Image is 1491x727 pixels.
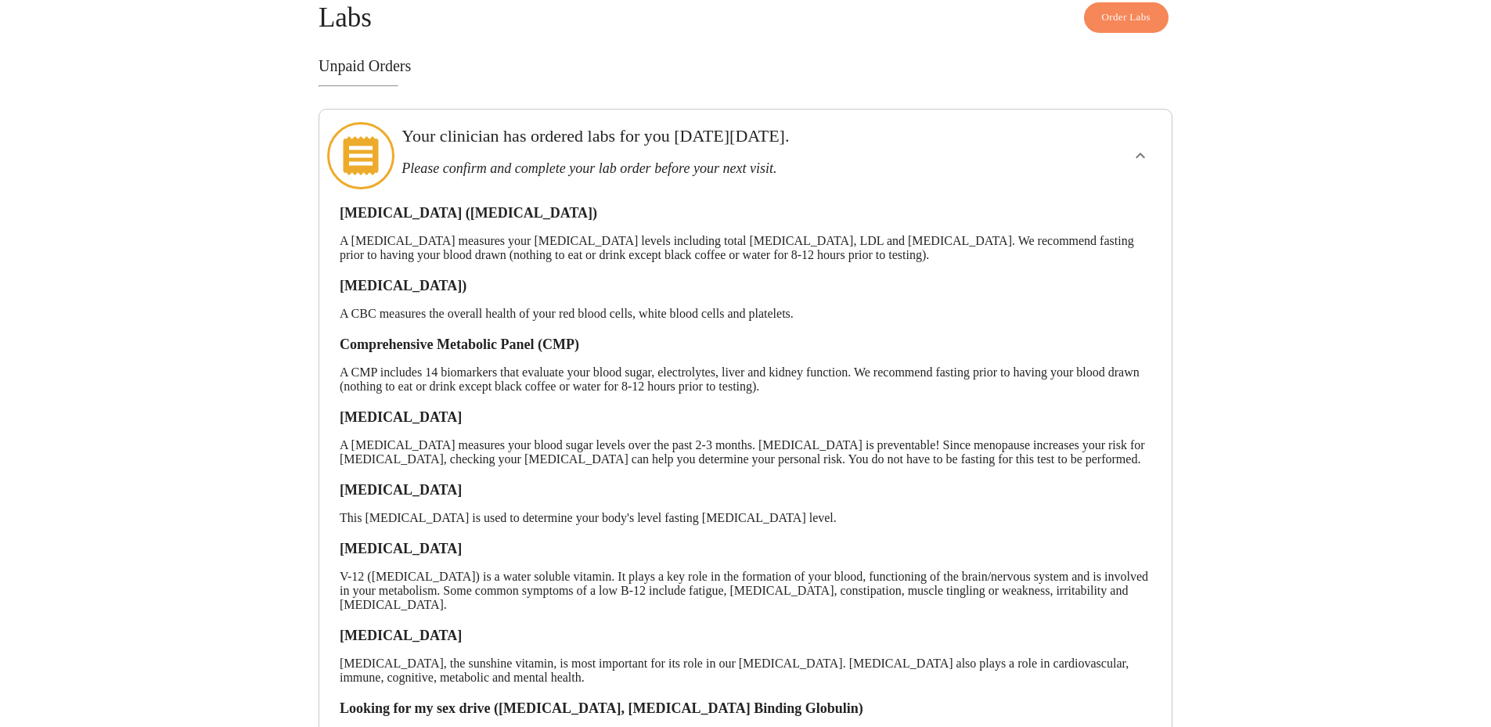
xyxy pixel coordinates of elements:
[340,511,1151,525] p: This [MEDICAL_DATA] is used to determine your body's level fasting [MEDICAL_DATA] level.
[340,337,1151,353] h3: Comprehensive Metabolic Panel (CMP)
[340,482,1151,498] h3: [MEDICAL_DATA]
[340,307,1151,321] p: A CBC measures the overall health of your red blood cells, white blood cells and platelets.
[402,160,1007,177] h3: Please confirm and complete your lab order before your next visit.
[340,628,1151,644] h3: [MEDICAL_DATA]
[319,2,1172,34] h4: Labs
[340,278,1151,294] h3: [MEDICAL_DATA])
[1122,137,1159,175] button: show more
[340,234,1151,262] p: A [MEDICAL_DATA] measures your [MEDICAL_DATA] levels including total [MEDICAL_DATA], LDL and [MED...
[340,438,1151,466] p: A [MEDICAL_DATA] measures your blood sugar levels over the past 2-3 months. [MEDICAL_DATA] is pre...
[340,700,1151,717] h3: Looking for my sex drive ([MEDICAL_DATA], [MEDICAL_DATA] Binding Globulin)
[340,541,1151,557] h3: [MEDICAL_DATA]
[402,126,1007,146] h3: Your clinician has ordered labs for you [DATE][DATE].
[1084,2,1169,33] button: Order Labs
[340,657,1151,685] p: [MEDICAL_DATA], the sunshine vitamin, is most important for its role in our [MEDICAL_DATA]. [MEDI...
[319,57,1172,75] h3: Unpaid Orders
[1102,9,1151,27] span: Order Labs
[340,570,1151,612] p: V-12 ([MEDICAL_DATA]) is a water soluble vitamin. It plays a key role in the formation of your bl...
[340,409,1151,426] h3: [MEDICAL_DATA]
[340,205,1151,221] h3: [MEDICAL_DATA] ([MEDICAL_DATA])
[340,365,1151,394] p: A CMP includes 14 biomarkers that evaluate your blood sugar, electrolytes, liver and kidney funct...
